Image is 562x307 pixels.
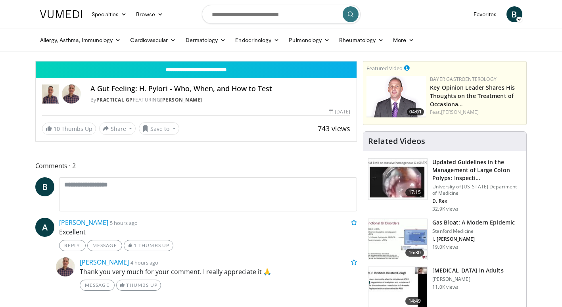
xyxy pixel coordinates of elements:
a: A [35,218,54,237]
p: Thank you very much for your comment. I really appreciate it 🙏 [80,267,357,276]
p: 11.0K views [432,284,458,290]
a: Rheumatology [334,32,388,48]
img: Avatar [56,257,75,276]
img: 480ec31d-e3c1-475b-8289-0a0659db689a.150x105_q85_crop-smart_upscale.jpg [368,219,427,260]
a: Favorites [469,6,502,22]
button: Save to [139,122,179,135]
img: 9828b8df-38ad-4333-b93d-bb657251ca89.png.150x105_q85_crop-smart_upscale.png [366,76,426,117]
p: Excellent [59,227,357,237]
a: Specialties [87,6,132,22]
a: Allergy, Asthma, Immunology [35,32,126,48]
a: B [35,177,54,196]
span: Comments 2 [35,161,357,171]
a: Key Opinion Leader Shares His Thoughts on the Treatment of Occasiona… [430,84,515,108]
span: 04:01 [407,108,424,115]
span: 17:15 [405,188,424,196]
span: 14:49 [405,297,424,305]
a: [PERSON_NAME] [441,109,479,115]
a: Message [87,240,122,251]
h3: Gas Bloat: A Modern Epidemic [432,219,515,226]
a: 1 Thumbs Up [124,240,173,251]
p: Stanford Medicine [432,228,515,234]
a: Endocrinology [230,32,284,48]
a: Thumbs Up [116,280,161,291]
button: Share [99,122,136,135]
input: Search topics, interventions [202,5,361,24]
a: More [388,32,419,48]
small: Featured Video [366,65,403,72]
a: Browse [131,6,168,22]
small: 5 hours ago [110,219,138,226]
a: [PERSON_NAME] [80,258,129,267]
img: VuMedi Logo [40,10,82,18]
a: Dermatology [181,32,231,48]
a: Cardiovascular [125,32,180,48]
img: Avatar [62,84,81,104]
img: dfcfcb0d-b871-4e1a-9f0c-9f64970f7dd8.150x105_q85_crop-smart_upscale.jpg [368,159,427,200]
h3: Updated Guidelines in the Management of Large Colon Polyps: Inspecti… [432,158,522,182]
a: Bayer Gastroenterology [430,76,497,83]
div: [DATE] [329,108,350,115]
a: B [506,6,522,22]
a: Pulmonology [284,32,334,48]
a: 16:30 Gas Bloat: A Modern Epidemic Stanford Medicine I. [PERSON_NAME] 19.0K views [368,219,522,261]
small: 4 hours ago [130,259,158,266]
a: Message [80,280,115,291]
h3: [MEDICAL_DATA] in Adults [432,267,503,274]
p: [PERSON_NAME] [432,276,503,282]
a: Practical GP [96,96,133,103]
a: Reply [59,240,86,251]
a: 17:15 Updated Guidelines in the Management of Large Colon Polyps: Inspecti… University of [US_STA... [368,158,522,212]
p: 32.9K views [432,206,458,212]
span: 743 views [318,124,350,133]
a: [PERSON_NAME] [59,218,108,227]
h4: A Gut Feeling: H. Pylori - Who, When, and How to Test [90,84,350,93]
div: By FEATURING [90,96,350,104]
p: I. [PERSON_NAME] [432,236,515,242]
a: 10 Thumbs Up [42,123,96,135]
p: University of [US_STATE] Department of Medicine [432,184,522,196]
span: 16:30 [405,249,424,257]
span: 10 [54,125,60,132]
p: 19.0K views [432,244,458,250]
span: 1 [134,242,137,248]
p: D. Rex [432,198,522,204]
div: Feat. [430,109,523,116]
a: [PERSON_NAME] [160,96,202,103]
img: Practical GP [42,84,59,104]
h4: Related Videos [368,136,425,146]
a: 04:01 [366,76,426,117]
